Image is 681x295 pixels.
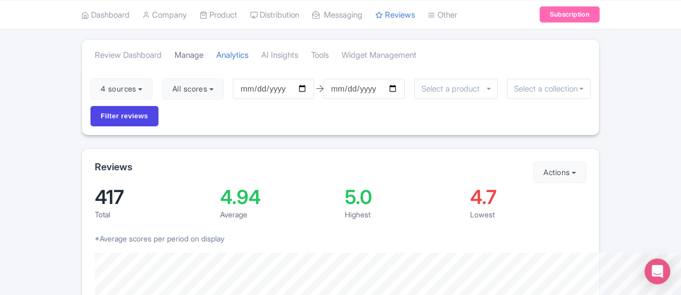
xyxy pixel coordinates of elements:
[421,84,486,94] input: Select a product
[90,106,158,126] input: Filter reviews
[95,187,211,207] div: 417
[95,41,162,70] a: Review Dashboard
[345,187,461,207] div: 5.0
[175,41,203,70] a: Manage
[220,209,337,220] div: Average
[95,162,132,172] h2: Reviews
[533,162,586,183] button: Actions
[470,187,587,207] div: 4.7
[95,233,586,244] p: *Average scores per period on display
[162,78,224,100] button: All scores
[261,41,298,70] a: AI Insights
[645,259,670,284] div: Open Intercom Messenger
[342,41,417,70] a: Widget Management
[345,209,461,220] div: Highest
[216,41,248,70] a: Analytics
[470,209,587,220] div: Lowest
[514,84,584,94] input: Select a collection
[90,78,153,100] button: 4 sources
[540,6,600,22] a: Subscription
[311,41,329,70] a: Tools
[220,187,337,207] div: 4.94
[95,209,211,220] div: Total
